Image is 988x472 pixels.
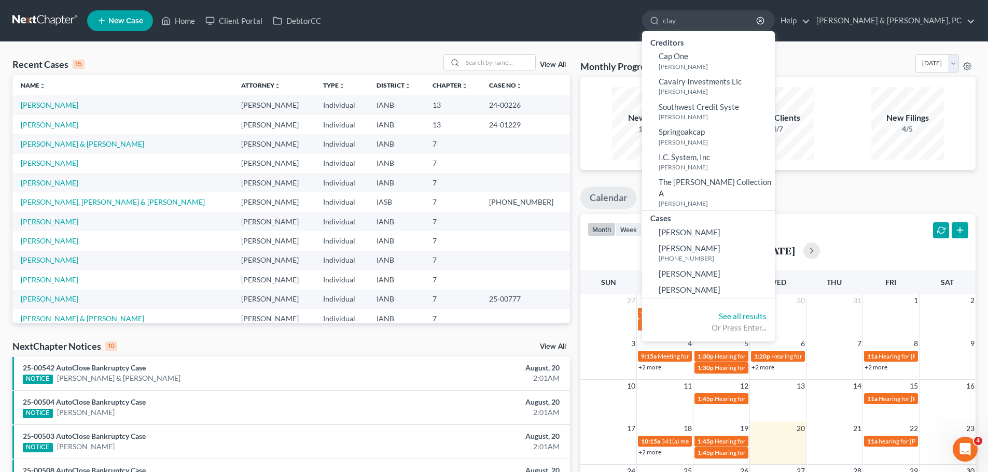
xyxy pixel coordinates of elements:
[424,192,481,211] td: 7
[871,112,944,124] div: New Filings
[659,152,710,162] span: I.C. System, Inc
[630,337,636,350] span: 3
[233,154,314,173] td: [PERSON_NAME]
[274,83,281,89] i: unfold_more
[683,380,693,392] span: 11
[913,294,919,307] span: 1
[57,407,115,418] a: [PERSON_NAME]
[641,321,648,328] span: 1p
[315,192,368,211] td: Individual
[852,380,862,392] span: 14
[659,112,772,121] small: [PERSON_NAME]
[659,51,688,61] span: Cap One
[754,352,770,360] span: 1:20p
[315,290,368,309] td: Individual
[323,81,345,89] a: Typeunfold_more
[616,222,642,236] button: week
[387,373,560,383] div: 2:01AM
[715,449,796,456] span: Hearing for [PERSON_NAME]
[698,395,714,403] span: 1:45p
[315,231,368,250] td: Individual
[268,11,326,30] a: DebtorCC
[368,290,424,309] td: IANB
[315,173,368,192] td: Individual
[368,95,424,115] td: IANB
[315,115,368,134] td: Individual
[739,380,749,392] span: 12
[424,270,481,289] td: 7
[21,120,78,129] a: [PERSON_NAME]
[57,441,115,452] a: [PERSON_NAME]
[638,363,661,371] a: +2 more
[23,409,53,418] div: NOTICE
[811,11,975,30] a: [PERSON_NAME] & [PERSON_NAME], PC
[368,154,424,173] td: IANB
[540,61,566,68] a: View All
[974,437,982,445] span: 4
[315,270,368,289] td: Individual
[368,192,424,211] td: IASB
[659,177,771,197] span: The [PERSON_NAME] Collection A
[233,192,314,211] td: [PERSON_NAME]
[12,340,117,352] div: NextChapter Notices
[909,380,919,392] span: 15
[913,337,919,350] span: 8
[368,134,424,153] td: IANB
[909,422,919,435] span: 22
[424,309,481,328] td: 7
[387,441,560,452] div: 2:01AM
[871,124,944,134] div: 4/5
[659,254,772,263] small: [PHONE_NUMBER]
[827,278,842,287] span: Thu
[424,251,481,270] td: 7
[424,173,481,192] td: 7
[659,138,772,147] small: [PERSON_NAME]
[23,363,146,372] a: 25-00542 AutoClose Bankruptcy Case
[233,251,314,270] td: [PERSON_NAME]
[941,278,954,287] span: Sat
[659,285,720,294] span: [PERSON_NAME]
[233,115,314,134] td: [PERSON_NAME]
[368,270,424,289] td: IANB
[580,187,636,209] a: Calendar
[580,60,654,73] h3: Monthly Progress
[588,222,616,236] button: month
[21,236,78,245] a: [PERSON_NAME]
[626,294,636,307] span: 27
[715,364,796,371] span: Hearing for [PERSON_NAME]
[233,95,314,115] td: [PERSON_NAME]
[39,83,46,89] i: unfold_more
[642,224,775,240] a: [PERSON_NAME]
[21,217,78,226] a: [PERSON_NAME]
[23,397,146,406] a: 25-00504 AutoClose Bankruptcy Case
[424,231,481,250] td: 7
[481,192,569,211] td: [PHONE_NUMBER]
[650,322,767,333] div: Or Press Enter...
[739,422,749,435] span: 19
[377,81,411,89] a: Districtunfold_more
[21,81,46,89] a: Nameunfold_more
[659,199,772,208] small: [PERSON_NAME]
[642,266,775,282] a: [PERSON_NAME]
[424,95,481,115] td: 13
[715,352,851,360] span: Hearing for [PERSON_NAME] & [PERSON_NAME]
[743,337,749,350] span: 5
[387,363,560,373] div: August, 20
[200,11,268,30] a: Client Portal
[612,112,685,124] div: New Leads
[698,449,714,456] span: 1:45p
[642,149,775,175] a: I.C. System, Inc[PERSON_NAME]
[481,290,569,309] td: 25-00777
[642,174,775,210] a: The [PERSON_NAME] Collection A[PERSON_NAME]
[339,83,345,89] i: unfold_more
[641,437,660,445] span: 10:15a
[659,102,739,111] span: Southwest Credit Syste
[865,363,887,371] a: +2 more
[642,222,663,236] button: day
[105,341,117,351] div: 10
[21,255,78,264] a: [PERSON_NAME]
[698,364,714,371] span: 1:30p
[156,11,200,30] a: Home
[638,448,661,456] a: +2 more
[233,270,314,289] td: [PERSON_NAME]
